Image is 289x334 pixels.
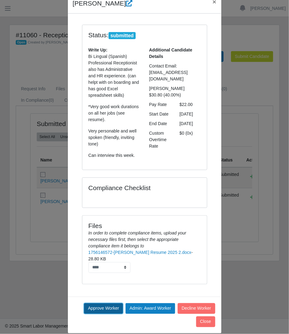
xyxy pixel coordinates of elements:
[89,53,140,99] p: Bi Lingual (Spanish) Professional Receptionist also has Administrative and HR experience. (can he...
[89,230,187,248] i: In order to complete compliance items, upload your necessary files first, then select the appropr...
[145,63,205,69] div: Contact Email:
[149,47,192,59] b: Additional Candidate Details
[145,92,205,98] div: $30.80 (40.00%)
[145,111,175,117] div: Start Date
[145,101,175,108] div: Pay Rate
[89,184,160,192] h4: Compliance Checklist
[84,303,123,314] button: Approve Worker
[89,128,140,147] p: Very personable and well spoken (friendly, inviting tone)
[149,70,188,81] span: [EMAIL_ADDRESS][DOMAIN_NAME]
[178,303,215,314] button: Decline Worker
[109,32,136,39] span: submitted
[145,120,175,127] div: End Date
[89,256,106,261] span: 28.80 KB
[175,111,205,117] div: [DATE]
[89,104,140,123] p: *Very good work durations on all her jobs (see resume).
[145,85,205,92] div: [PERSON_NAME]
[175,101,205,108] div: $22.00
[89,31,171,39] h4: Status:
[89,222,201,230] h4: Files
[89,152,140,159] p: Can interview this week.
[89,250,192,255] a: 1756146572-[PERSON_NAME] Resume 2025 2.docx
[180,121,193,126] span: [DATE]
[196,316,215,327] button: Close
[89,249,201,273] li: -
[89,47,108,52] b: Write Up:
[180,131,193,136] span: $0 (0x)
[126,303,175,314] button: Admin: Award Worker
[145,130,175,149] div: Custom Overtime Rate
